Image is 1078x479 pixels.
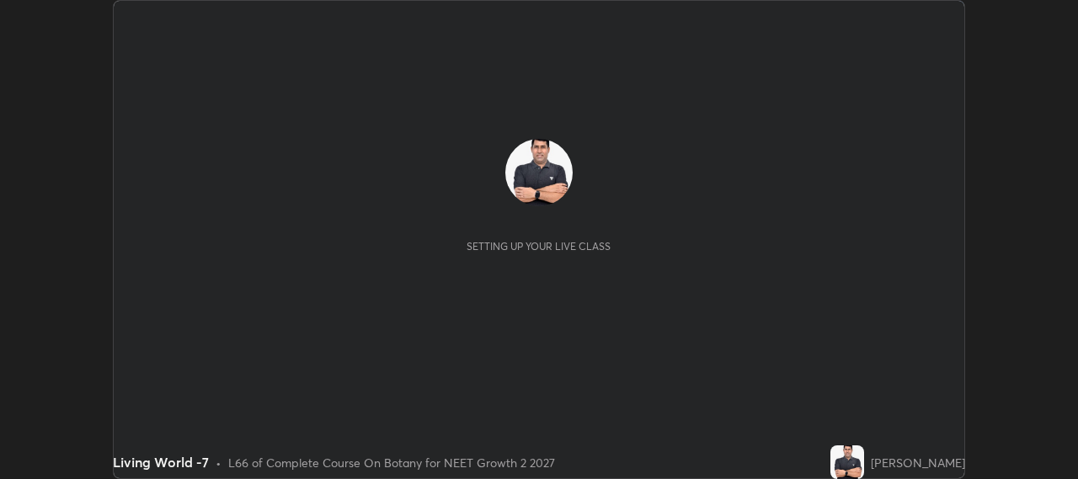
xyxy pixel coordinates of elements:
[228,454,555,471] div: L66 of Complete Course On Botany for NEET Growth 2 2027
[113,452,209,472] div: Living World -7
[467,240,611,253] div: Setting up your live class
[830,445,864,479] img: 364720b0a7814bb496f4b8cab5382653.jpg
[871,454,965,471] div: [PERSON_NAME]
[216,454,221,471] div: •
[505,139,573,206] img: 364720b0a7814bb496f4b8cab5382653.jpg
